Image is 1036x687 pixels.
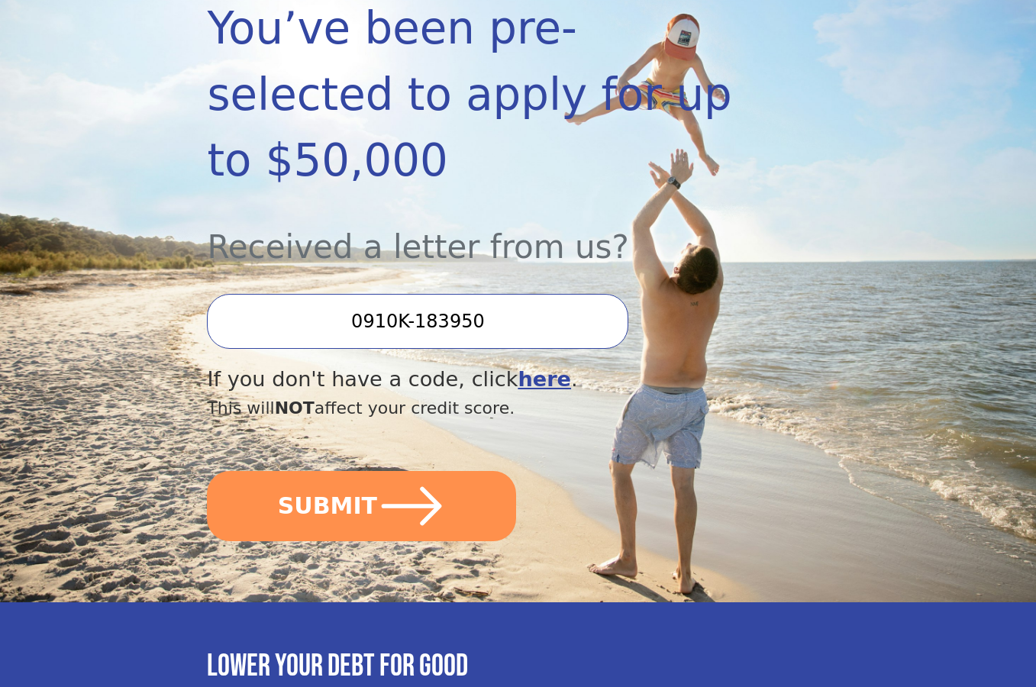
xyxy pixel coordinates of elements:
div: If you don't have a code, click . [207,364,735,395]
input: Enter your Offer Code: [207,294,628,349]
div: Received a letter from us? [207,194,735,271]
div: This will affect your credit score. [207,395,735,421]
button: SUBMIT [207,471,516,541]
a: here [518,367,571,391]
span: NOT [275,398,315,418]
h3: Lower your debt for good [207,648,828,685]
